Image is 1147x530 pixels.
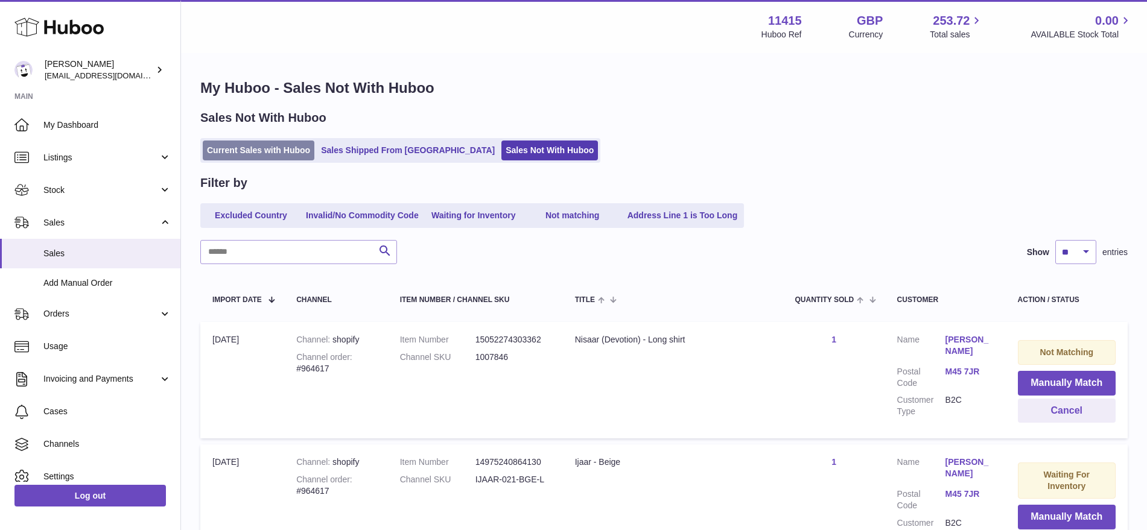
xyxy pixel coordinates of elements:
[200,322,284,438] td: [DATE]
[296,296,376,304] div: Channel
[1040,347,1093,357] strong: Not Matching
[43,373,159,385] span: Invoicing and Payments
[768,13,802,29] strong: 11415
[317,140,499,160] a: Sales Shipped From [GEOGRAPHIC_DATA]
[200,78,1128,98] h1: My Huboo - Sales Not With Huboo
[400,474,475,485] dt: Channel SKU
[400,352,475,363] dt: Channel SKU
[575,334,771,345] div: Nisaar (Devotion) - Long shirt
[203,140,314,160] a: Current Sales with Huboo
[933,13,970,29] span: 253.72
[831,335,836,344] a: 1
[43,308,159,320] span: Orders
[945,394,994,417] dd: B2C
[761,29,802,40] div: Huboo Ref
[897,394,945,417] dt: Customer Type
[623,206,742,226] a: Address Line 1 is Too Long
[296,334,376,345] div: shopify
[296,475,352,484] strong: Channel order
[43,185,159,196] span: Stock
[1027,247,1049,258] label: Show
[200,175,247,191] h2: Filter by
[475,474,551,485] dd: IJAAR-021-BGE-L
[296,474,376,497] div: #964617
[897,334,945,360] dt: Name
[1018,371,1116,396] button: Manually Match
[43,152,159,163] span: Listings
[43,248,171,259] span: Sales
[897,366,945,389] dt: Postal Code
[43,471,171,482] span: Settings
[400,296,551,304] div: Item Number / Channel SKU
[930,29,983,40] span: Total sales
[945,456,994,479] a: [PERSON_NAME]
[425,206,522,226] a: Waiting for Inventory
[1044,470,1090,491] strong: Waiting For Inventory
[831,457,836,467] a: 1
[43,406,171,417] span: Cases
[1018,399,1116,423] button: Cancel
[575,456,771,468] div: Ijaar - Beige
[400,334,475,345] dt: Item Number
[945,488,994,500] a: M45 7JR
[43,119,171,131] span: My Dashboard
[1018,505,1116,529] button: Manually Match
[43,217,159,229] span: Sales
[200,110,326,126] h2: Sales Not With Huboo
[296,456,376,468] div: shopify
[43,341,171,352] span: Usage
[501,140,598,160] a: Sales Not With Huboo
[475,456,551,468] dd: 14975240864130
[475,352,551,363] dd: 1007846
[203,206,299,226] a: Excluded Country
[296,457,332,467] strong: Channel
[1018,296,1116,304] div: Action / Status
[945,334,994,357] a: [PERSON_NAME]
[296,335,332,344] strong: Channel
[1102,247,1128,258] span: entries
[897,488,945,511] dt: Postal Code
[857,13,883,29] strong: GBP
[575,296,595,304] span: Title
[1031,13,1133,40] a: 0.00 AVAILABLE Stock Total
[1095,13,1119,29] span: 0.00
[897,296,994,304] div: Customer
[849,29,883,40] div: Currency
[1031,29,1133,40] span: AVAILABLE Stock Total
[795,296,854,304] span: Quantity Sold
[43,277,171,289] span: Add Manual Order
[45,58,153,81] div: [PERSON_NAME]
[45,71,177,80] span: [EMAIL_ADDRESS][DOMAIN_NAME]
[296,352,376,374] div: #964617
[400,456,475,468] dt: Item Number
[296,352,352,362] strong: Channel order
[475,334,551,345] dd: 15052274303362
[930,13,983,40] a: 253.72 Total sales
[212,296,262,304] span: Import date
[14,485,166,506] a: Log out
[945,366,994,377] a: M45 7JR
[43,438,171,450] span: Channels
[897,456,945,482] dt: Name
[302,206,423,226] a: Invalid/No Commodity Code
[524,206,621,226] a: Not matching
[14,61,33,79] img: care@shopmanto.uk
